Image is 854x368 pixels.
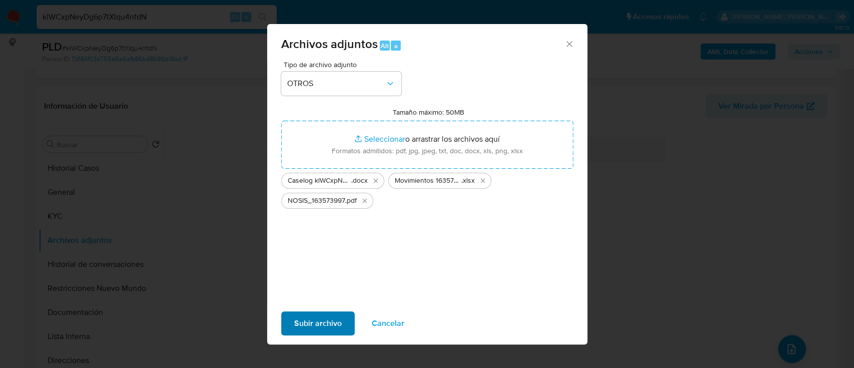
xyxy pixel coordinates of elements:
[564,39,573,48] button: Cerrar
[381,41,389,51] span: Alt
[393,108,464,117] label: Tamaño máximo: 50MB
[351,176,368,186] span: .docx
[288,176,351,186] span: Caselog klWCxpNeyDg6p7tXIqu4nfdN
[281,35,378,53] span: Archivos adjuntos
[395,176,461,186] span: Movimientos 163573997
[281,311,355,335] button: Subir archivo
[294,312,342,334] span: Subir archivo
[359,195,371,207] button: Eliminar NOSIS_163573997.pdf
[287,79,385,89] span: OTROS
[372,312,404,334] span: Cancelar
[281,169,573,209] ul: Archivos seleccionados
[461,176,475,186] span: .xlsx
[284,61,404,68] span: Tipo de archivo adjunto
[359,311,417,335] button: Cancelar
[345,196,357,206] span: .pdf
[288,196,345,206] span: NOSIS_163573997
[477,175,489,187] button: Eliminar Movimientos 163573997.xlsx
[394,41,398,51] span: a
[370,175,382,187] button: Eliminar Caselog klWCxpNeyDg6p7tXIqu4nfdN.docx
[281,72,401,96] button: OTROS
